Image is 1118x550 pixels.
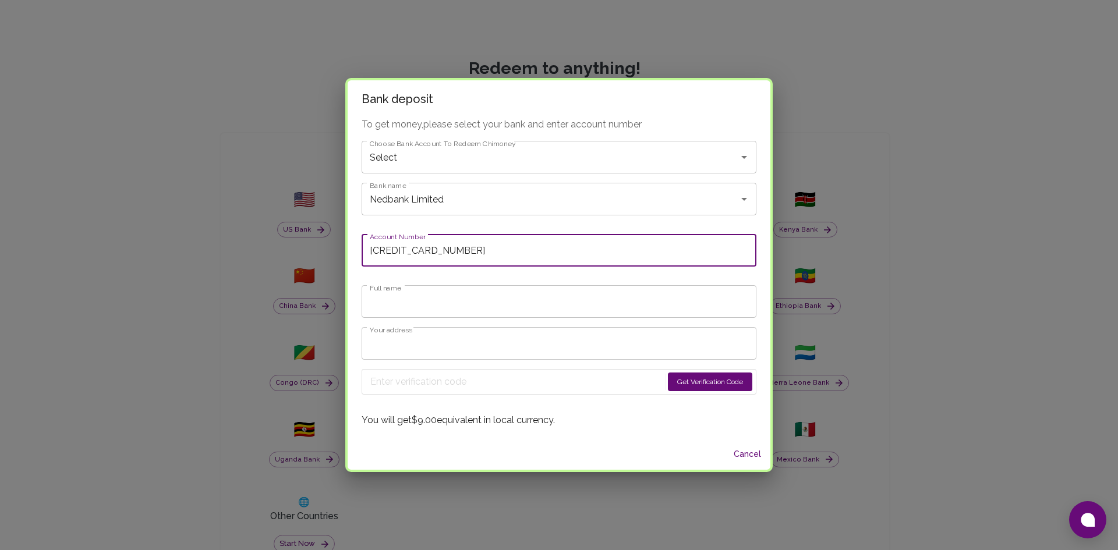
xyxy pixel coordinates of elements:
[736,149,752,165] button: Open
[370,139,516,148] label: Choose Bank Account To Redeem Chimoney
[370,325,412,335] label: Your address
[348,80,770,118] h2: Bank deposit
[728,443,766,465] button: Cancel
[736,191,752,207] button: Open
[370,232,425,242] label: Account Number
[370,283,401,293] label: Full name
[1069,501,1106,538] button: Open chat window
[362,118,756,132] p: To get money, please select your bank and enter account number
[668,372,752,391] button: Get Verification Code
[370,180,406,190] label: Bank name
[362,413,756,427] p: You will get $9.00 equivalent in local currency.
[370,372,663,391] input: Enter verification code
